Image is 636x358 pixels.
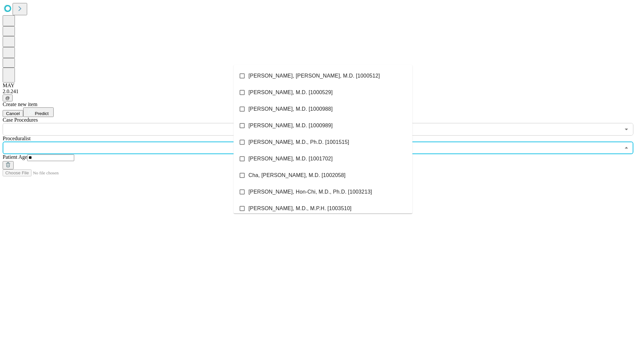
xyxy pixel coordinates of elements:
[248,105,333,113] span: [PERSON_NAME], M.D. [1000988]
[35,111,48,116] span: Predict
[3,94,13,101] button: @
[248,89,333,96] span: [PERSON_NAME], M.D. [1000529]
[6,111,20,116] span: Cancel
[248,155,333,163] span: [PERSON_NAME], M.D. [1001702]
[5,95,10,100] span: @
[622,125,631,134] button: Open
[622,143,631,152] button: Close
[248,188,372,196] span: [PERSON_NAME], Hon-Chi, M.D., Ph.D. [1003213]
[248,72,380,80] span: [PERSON_NAME], [PERSON_NAME], M.D. [1000512]
[3,83,633,89] div: MAY
[23,107,54,117] button: Predict
[3,136,30,141] span: Proceduralist
[248,122,333,130] span: [PERSON_NAME], M.D. [1000989]
[3,154,27,160] span: Patient Age
[248,205,351,212] span: [PERSON_NAME], M.D., M.P.H. [1003510]
[248,138,349,146] span: [PERSON_NAME], M.D., Ph.D. [1001515]
[3,101,37,107] span: Create new item
[248,171,345,179] span: Cha, [PERSON_NAME], M.D. [1002058]
[3,117,38,123] span: Scheduled Procedure
[3,89,633,94] div: 2.0.241
[3,110,23,117] button: Cancel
